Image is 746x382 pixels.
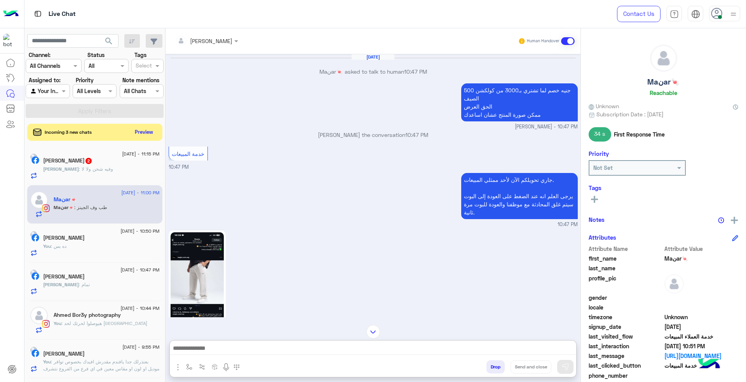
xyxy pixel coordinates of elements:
[561,363,569,371] img: send message
[664,245,739,253] span: Attribute Value
[695,351,723,378] img: hulul-logo.png
[589,234,616,241] h6: Attributes
[731,217,738,224] img: add
[589,323,663,331] span: signup_date
[54,312,121,318] h5: Ahmed Bor3y photography
[51,243,66,249] span: ده بس
[405,131,428,138] span: 10:47 PM
[31,272,39,280] img: Facebook
[85,158,92,164] span: 2
[132,126,157,138] button: Preview
[589,352,663,360] span: last_message
[31,349,39,357] img: Facebook
[31,234,39,242] img: Facebook
[666,6,682,22] a: tab
[664,303,739,311] span: null
[173,363,183,372] img: send attachment
[209,360,221,373] button: create order
[74,204,107,210] span: طب وف الجينز
[589,342,663,350] span: last_interaction
[199,364,205,370] img: Trigger scenario
[664,342,739,350] span: 2025-08-13T19:51:57.6136348Z
[729,9,738,19] img: profile
[212,364,218,370] img: create order
[589,102,619,110] span: Unknown
[527,38,559,44] small: Human Handover
[614,130,665,138] span: First Response Time
[461,83,578,121] p: 13/8/2025, 10:47 PM
[99,34,119,51] button: search
[29,51,51,59] label: Channel:
[121,189,159,196] span: [DATE] - 11:00 PM
[664,313,739,321] span: Unknown
[352,54,394,60] h6: [DATE]
[120,266,159,273] span: [DATE] - 10:47 PM
[104,36,113,46] span: search
[589,313,663,321] span: timezone
[30,191,48,209] img: defaultAdmin.png
[169,67,578,76] p: Maنar🍬 asked to talk to human
[650,89,677,96] h6: Reachable
[589,274,663,292] span: profile_pic
[589,264,663,272] span: last_name
[196,360,209,373] button: Trigger scenario
[589,372,663,380] span: phone_number
[54,320,61,326] span: You
[589,254,663,263] span: first_name
[76,76,94,84] label: Priority
[61,320,147,326] span: هيوصلوا لحرتك لحد باب البيت
[43,157,92,164] h5: احمد ابو معاذ
[589,150,609,157] h6: Priority
[42,320,50,328] img: Instagram
[49,9,76,19] p: Live Chat
[54,196,77,203] h5: Maنar🍬
[186,364,192,370] img: select flow
[30,270,37,277] img: picture
[26,104,164,118] button: Apply Filters
[366,325,380,339] img: scroll
[664,254,739,263] span: Maنar🍬
[122,344,159,351] span: [DATE] - 9:55 PM
[461,173,578,219] p: 13/8/2025, 10:47 PM
[558,221,578,228] span: 10:47 PM
[169,131,578,139] p: [PERSON_NAME] the conversation
[589,184,738,191] h6: Tags
[30,347,37,354] img: picture
[54,204,74,210] span: Maنar🍬
[43,243,51,249] span: You
[79,166,113,172] span: وفيه شحن ولا لا
[664,323,739,331] span: 2025-08-13T19:46:20.632Z
[122,150,159,157] span: [DATE] - 11:15 PM
[589,294,663,302] span: gender
[515,123,578,131] span: [PERSON_NAME] - 10:47 PM
[670,10,679,19] img: tab
[650,45,677,71] img: defaultAdmin.png
[30,231,37,238] img: picture
[30,154,37,161] img: picture
[31,156,39,164] img: Facebook
[589,332,663,341] span: last_visited_flow
[172,150,204,157] span: خدمة المبيعات
[589,127,611,141] span: 34 s
[589,303,663,311] span: locale
[234,364,240,370] img: make a call
[42,204,50,212] img: Instagram
[79,282,90,287] span: تمام
[404,68,427,75] span: 10:47 PM
[596,110,664,118] span: Subscription Date : [DATE]
[664,332,739,341] span: خدمة العملاء المبيعات
[664,361,739,370] span: خدمة المبيعات
[43,351,85,357] h5: Yossef Hassan Khalifa
[122,76,159,84] label: Note mentions
[134,51,146,59] label: Tags
[30,307,48,324] img: defaultAdmin.png
[691,10,700,19] img: tab
[589,245,663,253] span: Attribute Name
[647,78,680,86] h5: Maنar🍬
[43,166,79,172] span: [PERSON_NAME]
[183,360,196,373] button: select flow
[718,217,724,223] img: notes
[589,216,605,223] h6: Notes
[617,6,661,22] a: Contact Us
[43,273,85,280] h5: Kareem Sayed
